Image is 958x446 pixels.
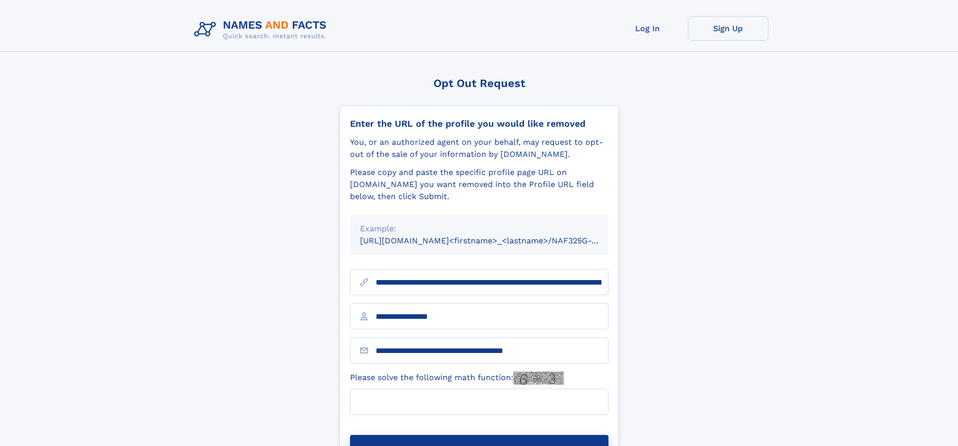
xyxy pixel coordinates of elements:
[339,77,619,90] div: Opt Out Request
[190,16,335,43] img: Logo Names and Facts
[350,136,608,160] div: You, or an authorized agent on your behalf, may request to opt-out of the sale of your informatio...
[350,118,608,129] div: Enter the URL of the profile you would like removed
[350,166,608,203] div: Please copy and paste the specific profile page URL on [DOMAIN_NAME] you want removed into the Pr...
[360,223,598,235] div: Example:
[350,372,564,385] label: Please solve the following math function:
[607,16,688,41] a: Log In
[688,16,768,41] a: Sign Up
[360,236,628,245] small: [URL][DOMAIN_NAME]<firstname>_<lastname>/NAF325G-xxxxxxxx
